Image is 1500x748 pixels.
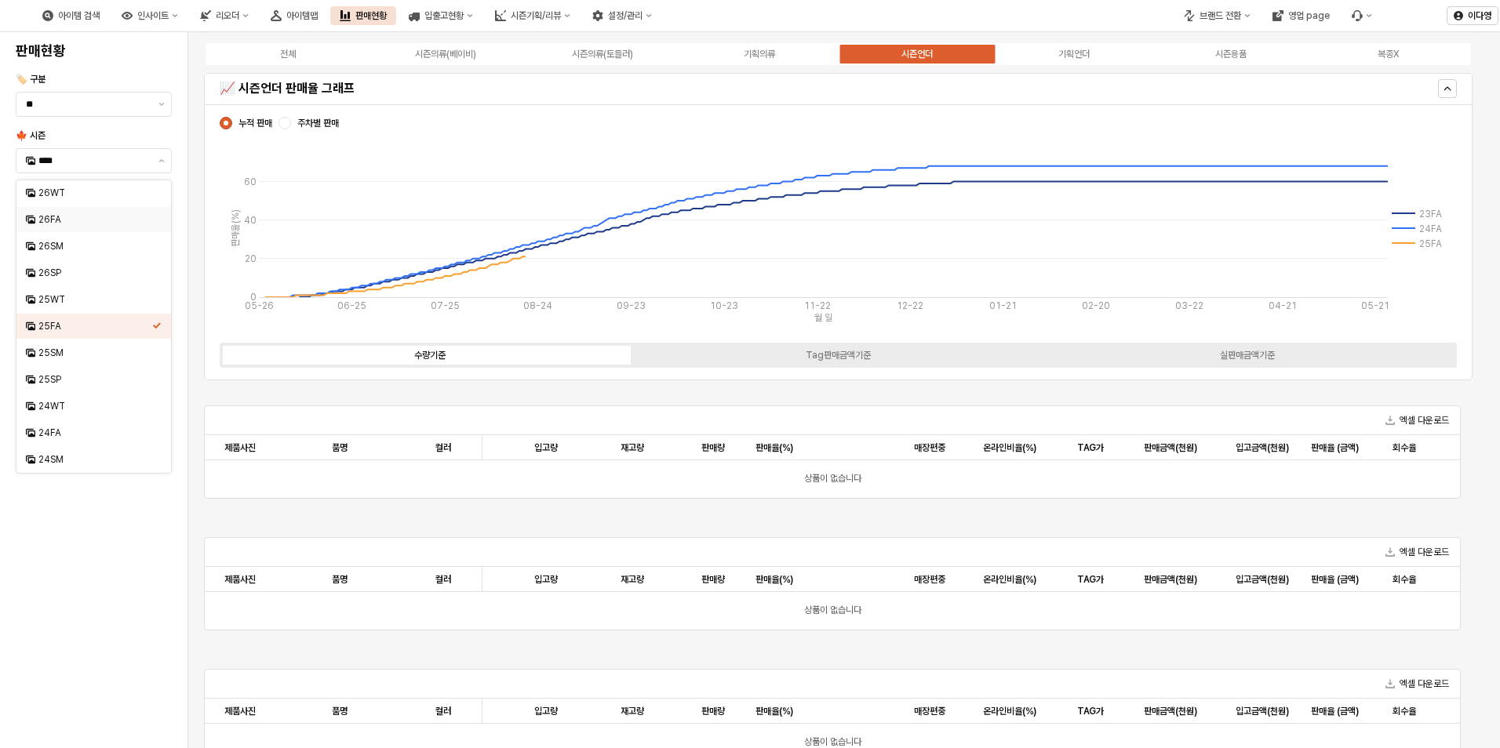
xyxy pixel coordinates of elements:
[152,93,171,116] button: 제안 사항 표시
[286,10,318,21] div: 아이템맵
[806,350,871,361] div: Tag판매금액기준
[755,573,793,586] span: 판매율(%)
[435,441,451,454] span: 컬러
[16,130,46,141] span: 🍁 시즌
[435,705,451,717] span: 컬러
[1379,674,1455,693] button: 엑셀 다운로드
[534,441,558,454] span: 입고량
[38,267,152,279] div: 26SP
[1144,705,1197,717] span: 판매금액(천원)
[1043,348,1451,362] label: 실판매금액기준
[399,6,482,25] div: 입출고현황
[1311,705,1359,717] span: 판매율 (금액)
[38,400,152,412] div: 24WT
[1077,573,1104,586] span: TAG가
[634,348,1043,362] label: Tag판매금액기준
[486,6,580,25] div: 시즌기획/리뷰
[16,43,172,59] h4: 판매현황
[216,10,239,21] div: 리오더
[1058,49,1090,60] div: 기획언더
[58,10,100,21] div: 아이템 검색
[1311,441,1359,454] span: 판매율 (금액)
[1236,573,1289,586] span: 입고금액(천원)
[1342,6,1382,25] div: 버그 제보 및 기능 개선 요청
[701,573,725,586] span: 판매량
[261,6,327,25] div: 아이템맵
[511,10,561,21] div: 시즌기획/리뷰
[424,10,464,21] div: 입출고현황
[534,705,558,717] span: 입고량
[534,573,558,586] span: 입고량
[621,705,644,717] span: 재고량
[755,705,793,717] span: 판매율(%)
[621,441,644,454] span: 재고량
[33,6,109,25] div: 아이템 검색
[1236,705,1289,717] span: 입고금액(천원)
[38,453,152,466] div: 24SM
[330,6,396,25] div: 판매현황
[1393,441,1416,454] span: 회수율
[1438,79,1457,98] button: Hide
[188,32,1500,748] main: App Frame
[332,441,348,454] span: 품명
[280,49,296,60] div: 전체
[225,348,634,362] label: 수량기준
[205,460,1460,498] div: 상품이 없습니다
[191,6,258,25] div: 리오더
[1379,411,1455,430] button: 엑셀 다운로드
[355,10,387,21] div: 판매현황
[435,573,451,586] span: 컬러
[572,49,633,60] div: 시즌의류(토들러)
[332,573,348,586] span: 품명
[681,47,838,61] label: 기획의류
[332,705,348,717] span: 품명
[1263,6,1339,25] div: 영업 page
[608,10,643,21] div: 설정/관리
[1468,9,1491,22] p: 이다영
[38,240,152,252] div: 26SM
[224,705,256,717] span: 제품사진
[224,573,256,586] span: 제품사진
[209,47,366,61] label: 전체
[914,441,945,454] span: 매장편중
[1236,441,1289,454] span: 입고금액(천원)
[152,149,171,172] button: 제안 사항 표시
[524,47,681,61] label: 시즌의류(토들러)
[205,592,1460,630] div: 상품이 없습니다
[220,81,1145,96] h5: 📈 시즌언더 판매율 그래프
[983,705,1036,717] span: 온라인비율(%)
[414,350,446,361] div: 수량기준
[224,441,256,454] span: 제품사진
[38,347,152,359] div: 25SM
[1393,705,1416,717] span: 회수율
[1215,49,1247,60] div: 시즌용품
[701,705,725,717] span: 판매량
[112,6,187,25] div: 인사이트
[1311,573,1359,586] span: 판매율 (금액)
[839,47,996,61] label: 시즌언더
[1379,543,1455,561] button: 엑셀 다운로드
[1393,573,1416,586] span: 회수율
[1077,441,1104,454] span: TAG가
[1174,6,1260,25] div: 브랜드 전환
[701,441,725,454] span: 판매량
[38,373,152,386] div: 25SP
[1144,441,1197,454] span: 판매금액(천원)
[1144,573,1197,586] span: 판매금액(천원)
[415,49,476,60] div: 시즌의류(베이비)
[621,573,644,586] span: 재고량
[583,6,661,25] div: 설정/관리
[914,705,945,717] span: 매장편중
[1220,350,1275,361] div: 실판매금액기준
[38,187,152,199] div: 26WT
[238,117,272,129] span: 누적 판매
[1378,49,1399,60] div: 복종X
[137,10,169,21] div: 인사이트
[38,293,152,306] div: 25WT
[1077,705,1104,717] span: TAG가
[914,573,945,586] span: 매장편중
[1200,10,1241,21] div: 브랜드 전환
[744,49,775,60] div: 기획의류
[366,47,523,61] label: 시즌의류(베이비)
[1310,47,1467,61] label: 복종X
